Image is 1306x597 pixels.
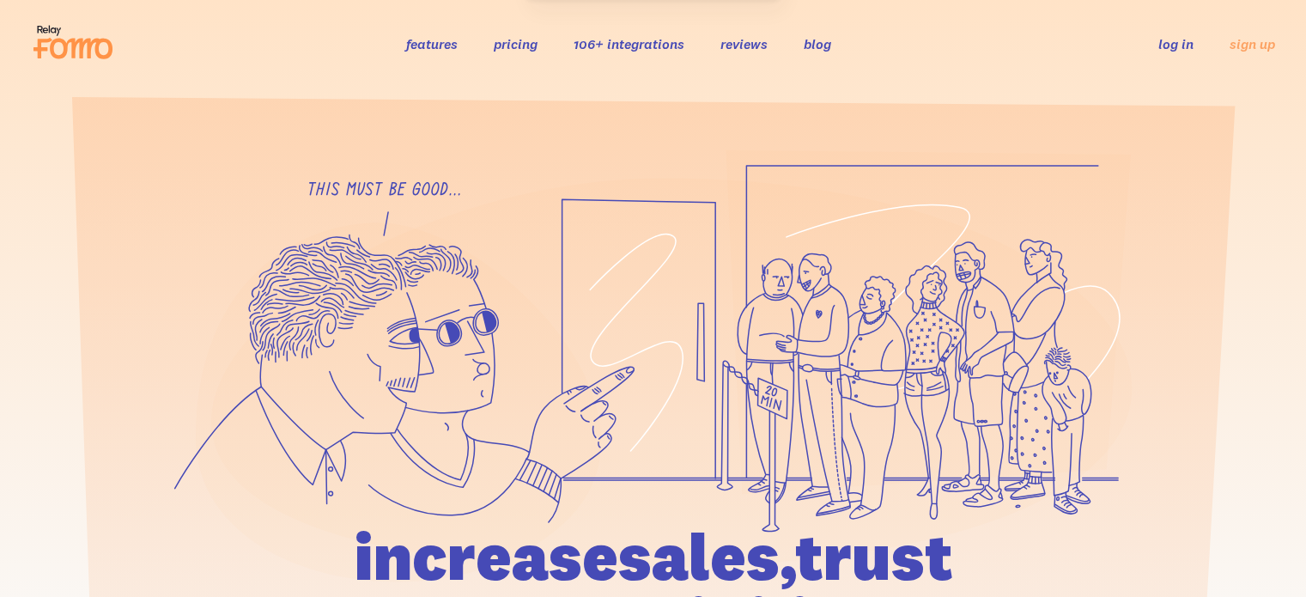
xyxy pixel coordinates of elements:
a: blog [804,35,831,52]
a: pricing [494,35,538,52]
a: reviews [720,35,768,52]
a: sign up [1230,35,1275,53]
a: features [406,35,458,52]
a: 106+ integrations [574,35,684,52]
a: log in [1158,35,1194,52]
